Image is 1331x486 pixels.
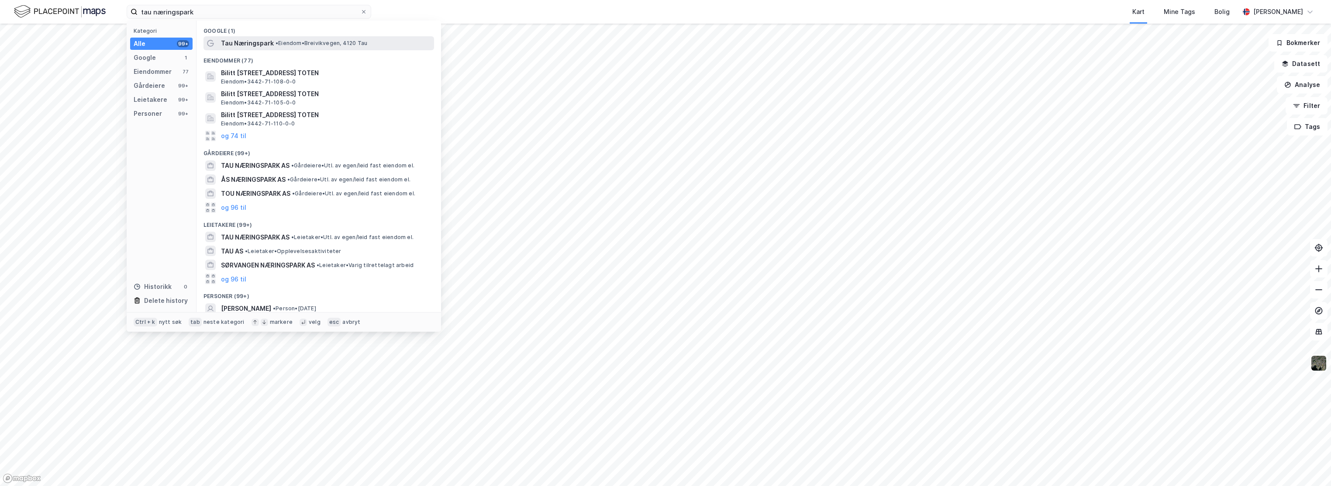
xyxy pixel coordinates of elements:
div: Gårdeiere [134,80,165,91]
span: TOU NÆRINGSPARK AS [221,188,290,199]
button: og 96 til [221,202,246,213]
span: Leietaker • Utl. av egen/leid fast eiendom el. [291,234,414,241]
span: Eiendom • 3442-71-108-0-0 [221,78,296,85]
span: Eiendom • 3442-71-105-0-0 [221,99,296,106]
div: markere [270,319,293,326]
span: TAU AS [221,246,243,257]
div: avbryt [342,319,360,326]
div: Eiendommer [134,66,172,77]
div: Eiendommer (77) [197,50,441,66]
button: og 96 til [221,274,246,284]
div: esc [328,318,341,326]
img: logo.f888ab2527a4732fd821a326f86c7f29.svg [14,4,106,19]
div: Google (1) [197,21,441,36]
span: Bilitt [STREET_ADDRESS] TOTEN [221,89,431,99]
span: • [292,190,295,197]
div: 99+ [177,82,189,89]
span: • [291,162,294,169]
span: Eiendom • 3442-71-110-0-0 [221,120,295,127]
div: Leietakere [134,94,167,105]
div: tab [189,318,202,326]
span: • [245,248,248,254]
span: Leietaker • Opplevelsesaktiviteter [245,248,341,255]
div: Historikk [134,281,172,292]
div: nytt søk [159,319,182,326]
span: • [317,262,319,268]
div: 0 [182,283,189,290]
div: 99+ [177,40,189,47]
span: • [273,305,276,312]
div: neste kategori [203,319,245,326]
div: Kart [1132,7,1145,17]
span: [PERSON_NAME] [221,303,271,314]
div: Kategori [134,28,193,34]
div: Bolig [1214,7,1230,17]
span: TAU NÆRINGSPARK AS [221,160,290,171]
span: Gårdeiere • Utl. av egen/leid fast eiendom el. [291,162,414,169]
div: Google [134,52,156,63]
button: Analyse [1277,76,1328,94]
span: ÅS NÆRINGSPARK AS [221,174,286,185]
div: Alle [134,38,145,49]
a: Mapbox homepage [3,473,41,483]
span: Gårdeiere • Utl. av egen/leid fast eiendom el. [292,190,415,197]
span: • [276,40,278,46]
div: 1 [182,54,189,61]
span: Person • [DATE] [273,305,316,312]
span: Tau Næringspark [221,38,274,49]
button: og 74 til [221,131,246,141]
div: velg [309,319,321,326]
div: Kontrollprogram for chat [1287,444,1331,486]
img: 9k= [1310,355,1327,371]
span: Leietaker • Varig tilrettelagt arbeid [317,262,414,269]
span: Bilitt [STREET_ADDRESS] TOTEN [221,110,431,120]
div: Personer (99+) [197,286,441,302]
div: 77 [182,68,189,75]
button: Tags [1287,118,1328,135]
span: Bilitt [STREET_ADDRESS] TOTEN [221,68,431,78]
span: • [287,176,290,183]
button: Filter [1286,97,1328,115]
div: Delete history [144,295,188,306]
input: Søk på adresse, matrikkel, gårdeiere, leietakere eller personer [138,5,360,18]
div: [PERSON_NAME] [1253,7,1303,17]
div: Ctrl + k [134,318,157,326]
div: Leietakere (99+) [197,215,441,230]
span: SØRVANGEN NÆRINGSPARK AS [221,260,315,271]
span: Eiendom • Breivikvegen, 4120 Tau [276,40,367,47]
span: TAU NÆRINGSPARK AS [221,232,290,243]
div: Personer [134,108,162,119]
iframe: Chat Widget [1287,444,1331,486]
button: Bokmerker [1269,34,1328,52]
div: 99+ [177,110,189,117]
div: Gårdeiere (99+) [197,143,441,159]
button: Datasett [1274,55,1328,73]
span: Gårdeiere • Utl. av egen/leid fast eiendom el. [287,176,410,183]
div: 99+ [177,96,189,103]
div: Mine Tags [1164,7,1195,17]
span: • [291,234,294,240]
